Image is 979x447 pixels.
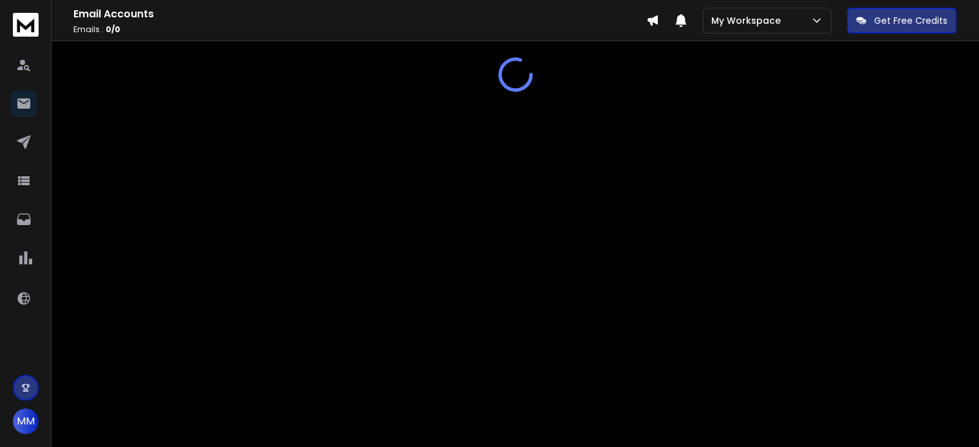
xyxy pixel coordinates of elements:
span: 0 / 0 [106,24,120,35]
button: Get Free Credits [847,8,956,33]
p: Get Free Credits [874,14,947,27]
button: MM [13,408,39,434]
p: Emails : [73,24,646,35]
img: logo [13,13,39,37]
p: My Workspace [711,14,786,27]
h1: Email Accounts [73,6,646,22]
